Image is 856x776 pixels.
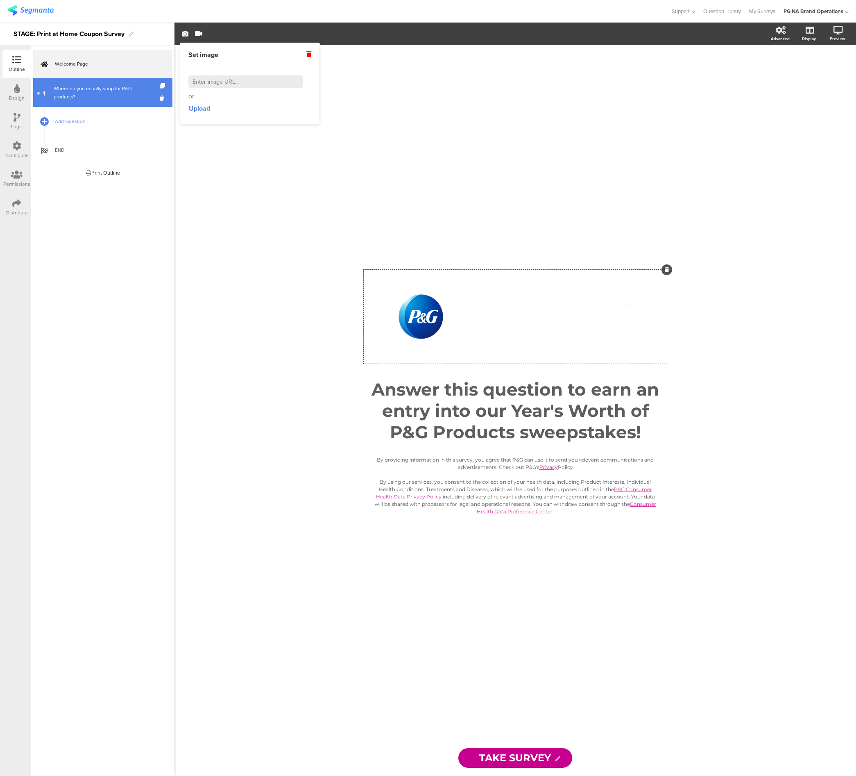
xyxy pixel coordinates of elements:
[771,36,790,42] div: Advanced
[54,84,152,101] div: Where do you usually shop for P&G products?
[3,180,30,188] div: Permissions
[160,83,167,89] i: Duplicate
[539,464,558,470] a: Privacy
[458,748,572,768] input: Start
[160,94,167,102] i: Delete
[830,36,845,42] div: Preview
[188,101,211,116] button: Upload
[55,60,160,68] span: Welcome Page
[672,7,690,15] span: Support
[802,36,816,42] div: Display
[33,50,172,78] a: Welcome Page
[55,146,160,154] span: END
[43,88,45,97] span: 1
[372,478,659,515] p: By using our services, you consent to the collection of your health data, including Product Inter...
[86,169,120,177] div: Print Outline
[14,27,125,41] div: STAGE: Print at Home Coupon Survey
[55,117,160,125] span: Add Question
[299,102,311,115] img: https%3A%2F%2Fd3qka8e8qzmug1.cloudfront.net%2Fsurvey%2Fwelcome%2Fa55eab8930e9252fc7d1.png
[364,379,667,443] p: Answer this question to earn an entry into our Year's Worth of P&G Products sweepstakes!
[6,209,28,216] div: Distribute
[9,66,25,73] div: Outline
[188,92,194,101] span: or
[9,94,25,102] div: Design
[33,136,172,164] a: END
[6,152,28,159] div: Configure
[784,7,843,15] div: PG NA Brand Operations
[11,123,23,130] div: Logic
[188,75,303,88] input: Enter image URL...
[372,456,659,471] p: By providing information in this survey, you agree that P&G can use it to send you relevant commu...
[188,50,218,59] span: Set image
[33,78,172,107] a: 1 Where do you usually shop for P&G products?
[7,5,54,16] img: segmanta logo
[189,104,210,113] span: Upload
